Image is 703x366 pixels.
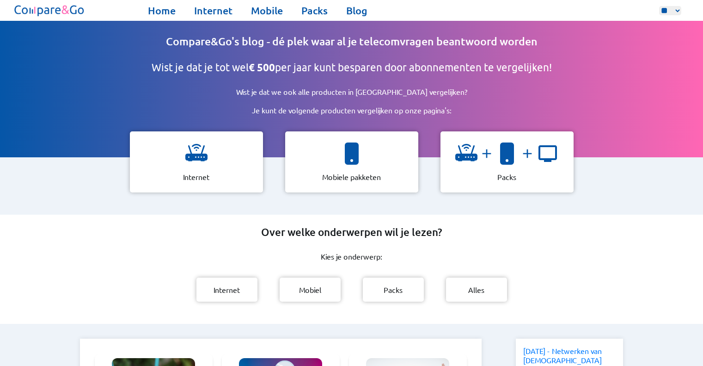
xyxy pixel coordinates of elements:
[321,252,382,261] p: Kies je onderwerp:
[278,131,426,192] a: icon representing a smartphone Mobiele pakketen
[384,285,403,294] p: Packs
[251,4,283,17] a: Mobile
[477,146,496,161] img: and
[455,143,477,165] img: icon representing a wifi
[346,4,367,17] a: Blog
[433,131,581,192] a: icon representing a wifiandicon representing a smartphoneandicon representing a tv Packs
[468,285,484,294] p: Alles
[518,146,537,161] img: and
[214,285,240,294] p: Internet
[12,2,87,19] img: Logo of Compare&Go
[299,285,321,294] p: Mobiel
[185,143,208,165] img: icon representing a wifi
[301,4,328,17] a: Packs
[496,143,518,165] img: icon representing a smartphone
[122,131,270,192] a: icon representing a wifi Internet
[341,143,363,165] img: icon representing a smartphone
[194,4,232,17] a: Internet
[497,172,516,181] p: Packs
[152,61,552,74] h2: Wist je dat je tot wel per jaar kunt besparen door abonnementen te vergelijken!
[222,105,481,115] p: Je kunt de volgende producten vergelijken op onze pagina's:
[207,87,497,96] p: Wist je dat we ook alle producten in [GEOGRAPHIC_DATA] vergelijken?
[537,143,559,165] img: icon representing a tv
[261,226,442,239] h2: Over welke onderwerpen wil je lezen?
[166,35,538,48] h1: Compare&Go's blog - dé plek waar al je telecomvragen beantwoord worden
[183,172,209,181] p: Internet
[249,61,275,74] b: € 500
[322,172,381,181] p: Mobiele pakketen
[148,4,176,17] a: Home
